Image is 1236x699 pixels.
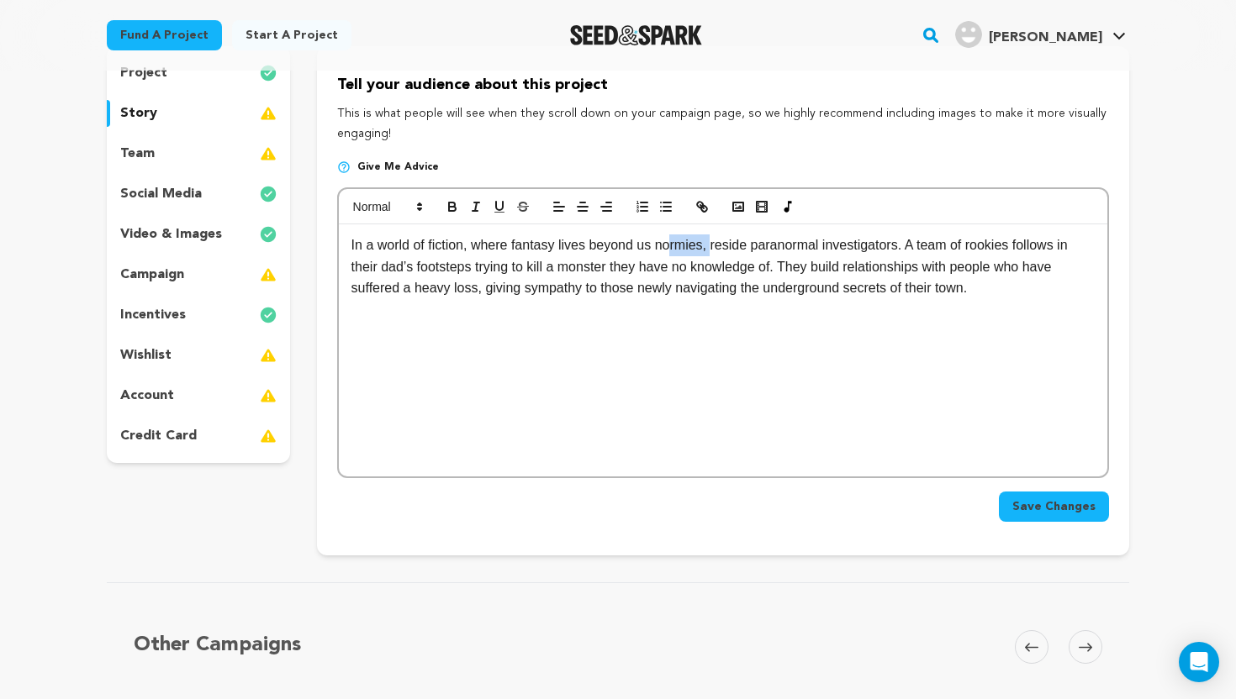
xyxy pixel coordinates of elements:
p: story [120,103,157,124]
img: warning-full.svg [260,386,277,406]
a: Seed&Spark Homepage [570,25,702,45]
p: account [120,386,174,406]
p: In a world of fiction, where fantasy lives beyond us normies, reside paranormal investigators. A ... [351,234,1095,299]
a: Fund a project [107,20,222,50]
img: warning-full.svg [260,265,277,285]
img: check-circle-full.svg [260,305,277,325]
img: check-circle-full.svg [260,184,277,204]
button: project [107,60,290,87]
p: incentives [120,305,186,325]
button: account [107,382,290,409]
h5: Other Campaigns [134,630,301,660]
span: Coleman T.'s Profile [952,18,1129,53]
img: check-circle-full.svg [260,63,277,83]
p: campaign [120,265,184,285]
div: Coleman T.'s Profile [955,21,1102,48]
img: warning-full.svg [260,144,277,164]
button: story [107,100,290,127]
p: social media [120,184,202,204]
button: Save Changes [999,491,1109,522]
span: Give me advice [357,160,439,174]
img: warning-full.svg [260,345,277,365]
button: team [107,140,290,167]
button: campaign [107,261,290,288]
img: check-circle-full.svg [260,224,277,244]
p: This is what people will see when they scroll down on your campaign page, so we highly recommend ... [337,104,1109,145]
p: wishlist [120,345,172,365]
a: Coleman T.'s Profile [952,18,1129,48]
span: Save Changes [1012,498,1096,515]
img: warning-full.svg [260,103,277,124]
button: video & images [107,221,290,248]
p: Tell your audience about this project [337,73,1109,97]
p: team [120,144,155,164]
button: incentives [107,302,290,328]
p: video & images [120,224,222,244]
p: project [120,63,167,83]
img: user.png [955,21,982,48]
img: warning-full.svg [260,426,277,446]
img: Seed&Spark Logo Dark Mode [570,25,702,45]
a: Start a project [232,20,351,50]
p: credit card [120,426,197,446]
button: credit card [107,423,290,449]
span: [PERSON_NAME] [989,31,1102,45]
button: wishlist [107,342,290,369]
div: Open Intercom Messenger [1179,642,1219,682]
button: social media [107,181,290,208]
img: help-circle.svg [337,160,351,174]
